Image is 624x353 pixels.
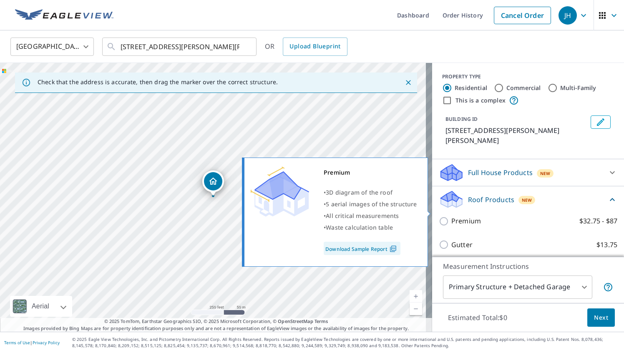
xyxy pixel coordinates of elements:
span: All critical measurements [326,212,399,220]
div: • [324,198,417,210]
a: Privacy Policy [33,340,60,345]
span: © 2025 TomTom, Earthstar Geographics SIO, © 2025 Microsoft Corporation, © [104,318,328,325]
img: EV Logo [15,9,113,22]
div: • [324,222,417,233]
div: Premium [324,167,417,178]
p: [STREET_ADDRESS][PERSON_NAME][PERSON_NAME] [445,125,587,145]
label: Residential [455,84,487,92]
p: $32.75 - $87 [579,216,617,226]
button: Edit building 1 [591,115,611,129]
p: | [4,340,60,345]
a: Terms of Use [4,340,30,345]
input: Search by address or latitude-longitude [121,35,239,58]
div: • [324,210,417,222]
div: Full House ProductsNew [439,163,617,183]
p: Measurement Instructions [443,261,613,271]
p: Estimated Total: $0 [441,308,514,327]
button: Close [403,77,414,88]
p: © 2025 Eagle View Technologies, Inc. and Pictometry International Corp. All Rights Reserved. Repo... [72,336,620,349]
div: Dropped pin, building 1, Residential property, 2028 Pine Knoll Way Anna, TX 75409 [202,170,224,196]
p: Roof Products [468,195,514,205]
div: [GEOGRAPHIC_DATA] [10,35,94,58]
div: JH [559,6,577,25]
a: Upload Blueprint [283,38,347,56]
span: New [522,197,532,203]
span: Next [594,313,608,323]
span: Your report will include the primary structure and a detached garage if one exists. [603,282,613,292]
a: Terms [315,318,328,324]
a: OpenStreetMap [278,318,313,324]
span: Waste calculation table [326,223,393,231]
span: New [540,170,551,177]
img: Premium [251,167,309,217]
div: Roof ProductsNew [439,190,617,209]
div: Aerial [10,296,72,317]
label: Commercial [506,84,541,92]
label: Multi-Family [560,84,596,92]
p: Premium [451,216,481,226]
p: Check that the address is accurate, then drag the marker over the correct structure. [38,78,278,86]
img: Pdf Icon [387,245,399,253]
div: • [324,187,417,198]
span: Upload Blueprint [289,41,340,52]
span: 3D diagram of the roof [326,188,393,196]
div: PROPERTY TYPE [442,73,614,80]
label: This is a complex [455,96,506,105]
a: Cancel Order [494,7,551,24]
div: Primary Structure + Detached Garage [443,275,592,299]
a: Download Sample Report [324,242,400,255]
p: $13.75 [596,240,617,250]
a: Current Level 17, Zoom In [410,290,422,303]
p: BUILDING ID [445,115,478,123]
p: Full House Products [468,168,533,178]
div: OR [265,38,347,56]
div: Aerial [29,296,52,317]
button: Next [587,308,615,327]
span: 5 aerial images of the structure [326,200,417,208]
a: Current Level 17, Zoom Out [410,303,422,315]
p: Gutter [451,240,473,250]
